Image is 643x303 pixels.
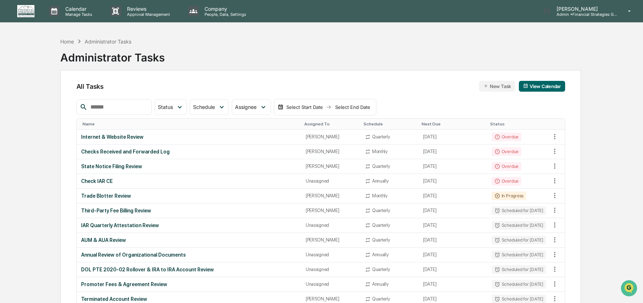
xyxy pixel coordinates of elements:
div: Toggle SortBy [490,121,548,127]
td: [DATE] [419,189,487,203]
p: Company [199,6,250,12]
td: [DATE] [419,144,487,159]
span: Preclearance [14,91,46,98]
a: 🔎Data Lookup [4,101,48,114]
div: DOL PTE 2020-02 Rollover & IRA to IRA Account Review [81,267,297,272]
a: Powered byPylon [51,121,87,127]
img: calendar [523,83,528,88]
iframe: Open customer support [620,279,639,299]
td: [DATE] [419,174,487,189]
div: Unassigned [306,252,356,257]
td: [DATE] [419,248,487,262]
div: Quarterly [372,164,390,169]
div: [PERSON_NAME] [306,164,356,169]
div: Annual Review of Organizational Documents [81,252,297,258]
div: Toggle SortBy [83,121,299,127]
div: Monthly [372,149,388,154]
div: Annually [372,281,389,287]
div: Annually [372,178,389,184]
div: In Progress [492,192,526,200]
div: Toggle SortBy [304,121,358,127]
div: Unassigned [306,281,356,287]
p: People, Data, Settings [199,12,250,17]
div: Quarterly [372,222,390,228]
span: Pylon [71,122,87,127]
div: Scheduled for [DATE] [492,265,546,274]
img: logo [17,5,34,17]
div: Scheduled for [DATE] [492,206,546,215]
p: How can we help? [7,15,131,27]
p: Manage Tasks [60,12,96,17]
div: IAR Quarterly Attestation Review [81,222,297,228]
span: Attestations [59,91,89,98]
div: Unassigned [306,222,356,228]
div: Unassigned [306,178,356,184]
button: View Calendar [519,81,565,92]
div: Toggle SortBy [422,121,484,127]
a: 🖐️Preclearance [4,88,49,101]
div: Terminated Account Review [81,296,297,302]
div: Administrator Tasks [85,38,131,45]
div: Select End Date [333,104,372,110]
div: Overdue [492,133,521,141]
div: Administrator Tasks [60,45,165,64]
div: Scheduled for [DATE] [492,251,546,259]
div: [PERSON_NAME] [306,149,356,154]
img: 1746055101610-c473b297-6a78-478c-a979-82029cc54cd1 [7,55,20,68]
div: Overdue [492,177,521,185]
span: Status [158,104,173,110]
div: 🔎 [7,105,13,111]
p: Approval Management [121,12,174,17]
span: Schedule [193,104,215,110]
div: 🖐️ [7,91,13,97]
div: Scheduled for [DATE] [492,236,546,244]
div: Scheduled for [DATE] [492,221,546,230]
div: Internet & Website Review [81,134,297,140]
div: [PERSON_NAME] [306,193,356,198]
div: Select Start Date [285,104,324,110]
td: [DATE] [419,203,487,218]
div: Toggle SortBy [363,121,416,127]
td: [DATE] [419,159,487,174]
div: Toggle SortBy [550,121,565,127]
div: Overdue [492,147,521,156]
div: We're available if you need us! [24,62,91,68]
span: Assignee [235,104,257,110]
div: Start new chat [24,55,118,62]
div: Quarterly [372,296,390,302]
div: Promoter Fees & Agreement Review [81,281,297,287]
div: Annually [372,252,389,257]
div: Trade Blotter Review [81,193,297,199]
span: Data Lookup [14,104,45,111]
p: Calendar [60,6,96,12]
div: [PERSON_NAME] [306,208,356,213]
div: State Notice Filing Review [81,164,297,169]
td: [DATE] [419,218,487,233]
button: Start new chat [122,57,131,66]
div: Quarterly [372,237,390,243]
div: 🗄️ [52,91,58,97]
div: Quarterly [372,208,390,213]
p: Admin • Financial Strategies Group (FSG) [551,12,618,17]
img: arrow right [326,104,332,110]
div: [PERSON_NAME] [306,237,356,243]
div: Overdue [492,162,521,171]
span: All Tasks [76,83,104,90]
td: [DATE] [419,262,487,277]
div: Checks Received and Forwarded Log [81,149,297,155]
div: Unassigned [306,267,356,272]
p: Reviews [121,6,174,12]
div: AUM & AUA Review [81,237,297,243]
div: Scheduled for [DATE] [492,280,546,289]
div: Quarterly [372,134,390,139]
div: Third-Party Fee Billing Review [81,208,297,214]
div: [PERSON_NAME] [306,296,356,302]
td: [DATE] [419,130,487,144]
div: Check IAR CE [81,178,297,184]
a: 🗄️Attestations [49,88,92,101]
td: [DATE] [419,277,487,292]
div: Home [60,38,74,45]
td: [DATE] [419,233,487,248]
